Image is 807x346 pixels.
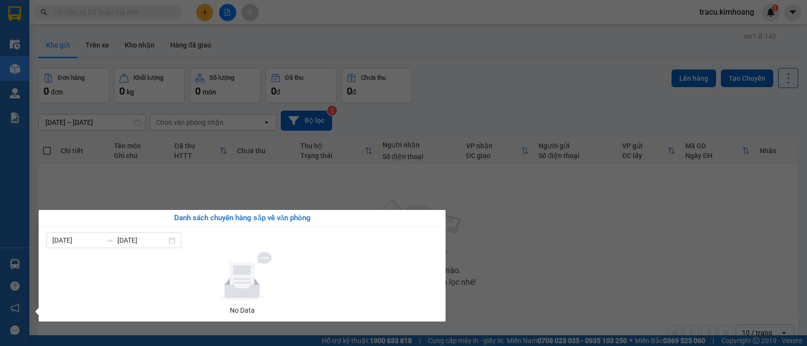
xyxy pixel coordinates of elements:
[106,236,113,244] span: to
[117,235,167,246] input: Đến ngày
[50,305,434,316] div: No Data
[52,235,102,246] input: Từ ngày
[106,236,113,244] span: swap-right
[46,212,438,224] div: Danh sách chuyến hàng sắp về văn phòng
